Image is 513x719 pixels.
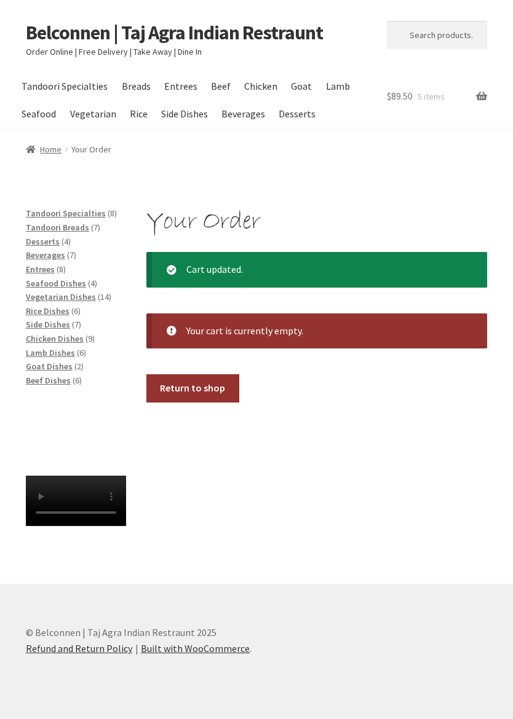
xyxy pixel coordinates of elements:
div: Your cart is currently empty. [146,313,488,349]
span: 6 [75,375,79,386]
a: Entrees [26,264,55,275]
span: 2 [77,361,81,372]
span: 8 [59,264,63,275]
a: Beef Dishes [26,375,71,386]
a: Side Dishes [26,319,70,330]
span: 7 [74,319,79,330]
span: / [62,143,71,157]
a: Built with WooCommerce [141,642,250,654]
a: Desserts [26,236,60,247]
a: Goat [285,73,318,100]
a: Rice Dishes [26,305,70,316]
a: Refund and Return Policy [26,642,132,654]
a: Breads [116,73,156,100]
a: Goat Dishes [26,361,73,372]
a: Vegetarian [64,100,122,128]
a: Entrees [158,73,203,100]
span: 9 [88,333,92,344]
a: Side Dishes [155,100,213,128]
a: Beverages [216,100,271,128]
a: Tandoori Specialties [26,208,106,219]
a: Beef [205,73,236,100]
a: Tandoori Specialties [16,73,114,100]
span: 8 [110,208,114,219]
span: 7 [70,249,74,261]
a: Desserts [273,100,322,128]
a: Chicken Dishes [26,333,84,344]
a: Beverages [26,249,65,261]
span: 14 [100,291,109,302]
input: Search products… [387,21,487,49]
a: Tandoori Breads [26,222,89,233]
span: 5 items [418,91,445,102]
div: Cart updated. [146,252,488,288]
span: 6 [79,347,84,358]
a: Lamb Dishes [26,347,75,358]
a: Belconnen | Taj Agra Indian Restraunt [26,20,323,45]
p: Order Online | Free Delivery | Take Away | Dine In [26,45,367,59]
a: Seafood [16,100,62,128]
a: Seafood Dishes [26,278,86,289]
span: $ [387,90,391,102]
span: 4 [90,278,95,289]
span: 6 [74,305,78,316]
a: Return to shop [146,374,239,403]
div: © Belconnen | Taj Agra Indian Restraunt 2025 . [26,600,487,683]
a: Rice [124,100,153,128]
nav: breadcrumbs [26,143,487,157]
h1: Your Order [146,206,488,238]
a: Vegetarian Dishes [26,291,96,302]
span: 4 [64,236,68,247]
a: Chicken [239,73,284,100]
a: Lamb [320,73,356,100]
a: $89.50 5 items [387,73,487,120]
span: 7 [93,222,98,233]
span: 89.50 [387,90,413,102]
nav: Primary Navigation [26,73,367,128]
a: Home [26,144,62,155]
